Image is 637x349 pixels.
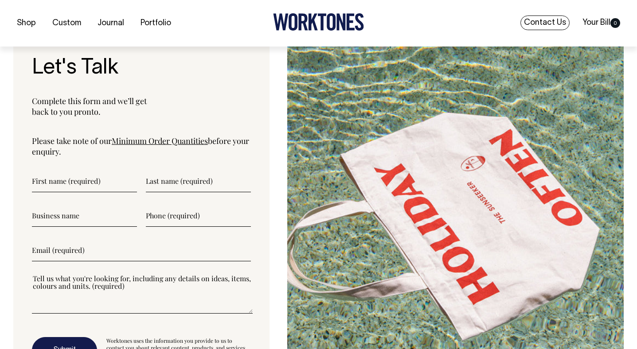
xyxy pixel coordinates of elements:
a: Shop [13,16,39,31]
a: Custom [49,16,85,31]
a: Journal [94,16,128,31]
input: Business name [32,205,137,227]
a: Minimum Order Quantities [112,136,208,146]
a: Contact Us [520,16,570,30]
p: Please take note of our before your enquiry. [32,136,251,157]
a: Your Bill0 [579,16,624,30]
input: First name (required) [32,170,137,192]
input: Phone (required) [146,205,251,227]
h3: Let's Talk [32,57,251,80]
p: Complete this form and we’ll get back to you pronto. [32,96,251,117]
input: Email (required) [32,239,251,261]
a: Portfolio [137,16,175,31]
input: Last name (required) [146,170,251,192]
span: 0 [610,18,620,28]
